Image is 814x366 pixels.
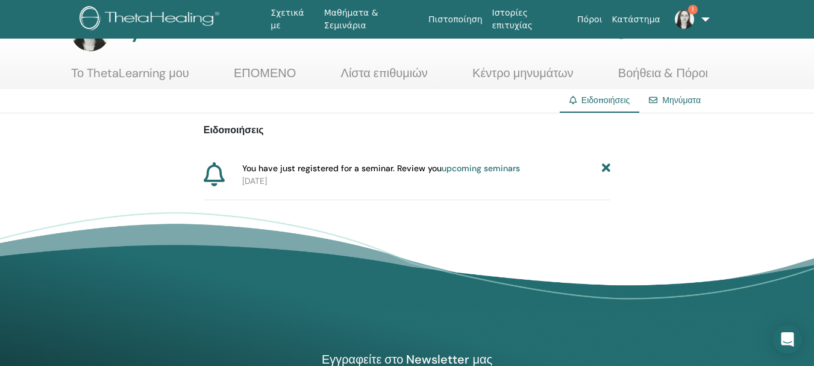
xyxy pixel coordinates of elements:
img: logo.png [80,6,224,33]
span: Ειδοποιήσεις [581,95,630,106]
a: ΕΠΟΜΕΝΟ [234,66,296,89]
a: Πιστοποίηση [424,8,487,31]
a: Κέντρο μηνυμάτων [472,66,574,89]
a: Λίστα επιθυμιών [341,66,428,89]
a: Σχετικά με [266,2,319,37]
a: Κατάστημα [607,8,665,31]
a: Βοήθεια & Πόροι [618,66,708,89]
a: Πόροι [572,8,607,31]
p: Ειδοποιήσεις [204,123,611,137]
p: [DATE] [242,175,610,188]
a: Μαθήματα & Σεμινάρια [319,2,424,37]
img: default.jpg [675,10,694,29]
a: Ιστορίες επιτυχίας [487,2,573,37]
span: 1 [688,5,698,14]
a: Μηνύματα [662,95,701,106]
h3: My Dashboard [114,21,237,43]
a: Το ThetaLearning μου [71,66,189,89]
div: Open Intercom Messenger [773,325,802,354]
a: upcoming seminars [442,163,520,174]
span: You have just registered for a seminar. Review you [242,162,520,175]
